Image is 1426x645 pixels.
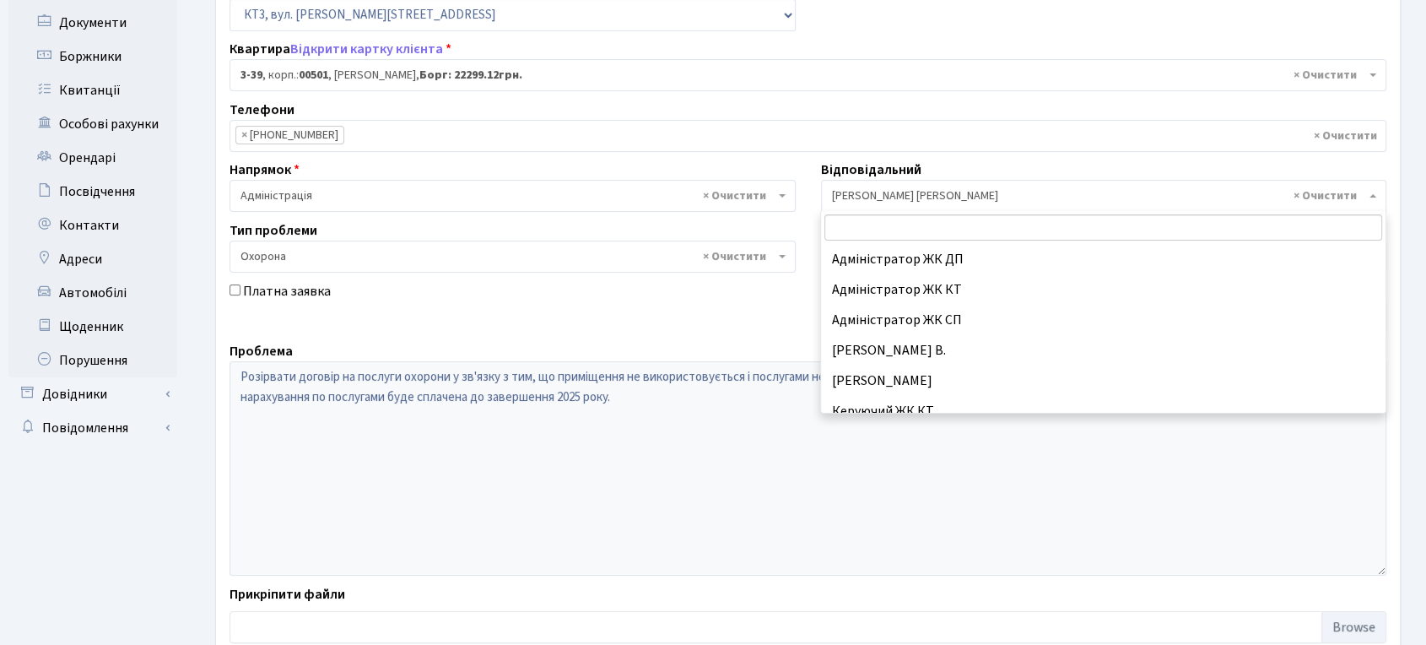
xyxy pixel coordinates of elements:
[703,248,766,265] span: Видалити всі елементи
[241,127,247,144] span: ×
[230,220,317,241] label: Тип проблеми
[230,59,1386,91] span: <b>3-39</b>, корп.: <b>00501</b>, Топило Вікторія Анатоліївна, <b>Борг: 22299.12грн.</b>
[821,160,921,180] label: Відповідальний
[230,160,300,180] label: Напрямок
[703,187,766,204] span: Видалити всі елементи
[821,274,1385,305] li: Адміністратор ЖК КТ
[230,100,294,120] label: Телефони
[240,187,775,204] span: Адміністрація
[290,40,443,58] a: Відкрити картку клієнта
[821,305,1385,335] li: Адміністратор ЖК СП
[230,584,345,604] label: Прикріпити файли
[235,126,344,144] li: (067) 234-83-04
[821,366,1385,396] li: [PERSON_NAME]
[1294,187,1357,204] span: Видалити всі елементи
[230,39,451,59] label: Квартира
[8,175,177,209] a: Посвідчення
[230,361,1386,576] textarea: Розірвати договір на послуги охорони у зв'язку з тим, що приміщення не використовується і послуга...
[240,248,775,265] span: Охорона
[8,310,177,344] a: Щоденник
[230,341,293,361] label: Проблема
[8,377,177,411] a: Довідники
[240,67,262,84] b: 3-39
[8,6,177,40] a: Документи
[8,276,177,310] a: Автомобілі
[8,141,177,175] a: Орендарі
[821,396,1385,426] li: Керуючий ЖК КТ
[821,244,1385,274] li: Адміністратор ЖК ДП
[8,40,177,73] a: Боржники
[832,187,1366,204] span: Колесніков В.
[8,344,177,377] a: Порушення
[821,180,1387,212] span: Колесніков В.
[8,107,177,141] a: Особові рахунки
[8,242,177,276] a: Адреси
[299,67,328,84] b: 00501
[240,67,1365,84] span: <b>3-39</b>, корп.: <b>00501</b>, Топило Вікторія Анатоліївна, <b>Борг: 22299.12грн.</b>
[8,411,177,445] a: Повідомлення
[230,180,796,212] span: Адміністрація
[821,335,1385,366] li: [PERSON_NAME] В.
[419,67,522,84] b: Борг: 22299.12грн.
[1294,67,1357,84] span: Видалити всі елементи
[230,241,796,273] span: Охорона
[8,73,177,107] a: Квитанції
[1314,127,1377,144] span: Видалити всі елементи
[243,281,331,301] label: Платна заявка
[8,209,177,242] a: Контакти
